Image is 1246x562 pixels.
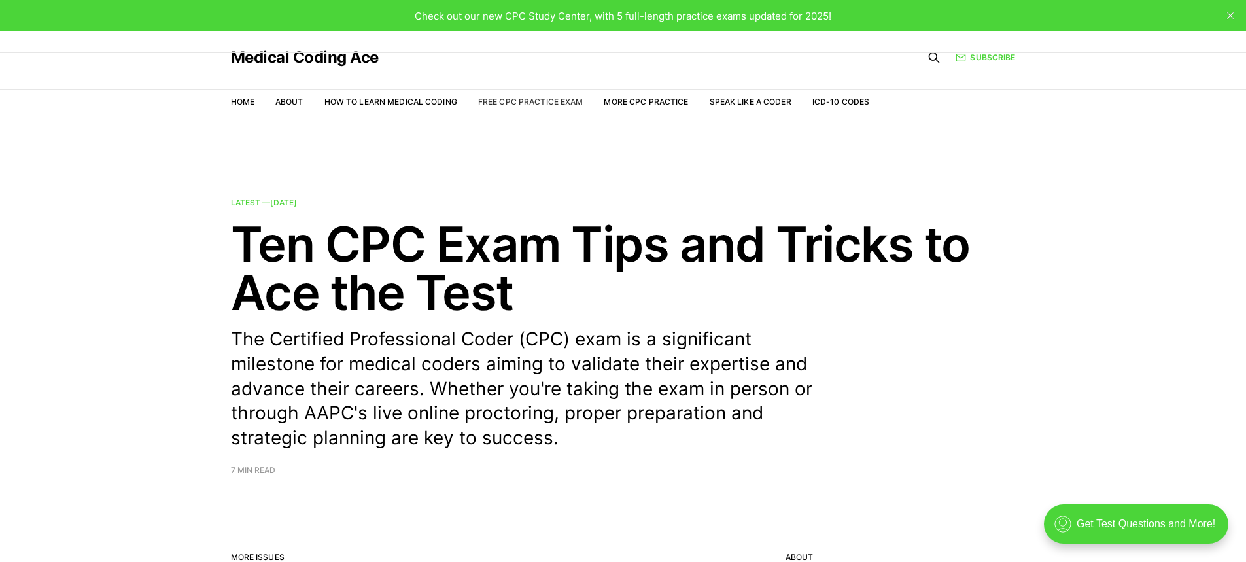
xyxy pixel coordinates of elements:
a: Free CPC Practice Exam [478,97,583,107]
span: 7 min read [231,466,275,474]
span: Latest — [231,198,297,207]
p: The Certified Professional Coder (CPC) exam is a significant milestone for medical coders aiming ... [231,327,833,451]
button: close [1220,5,1241,26]
h2: Ten CPC Exam Tips and Tricks to Ace the Test [231,220,1016,317]
h2: More issues [231,553,702,562]
a: About [275,97,303,107]
iframe: portal-trigger [1033,498,1246,562]
a: Latest —[DATE] Ten CPC Exam Tips and Tricks to Ace the Test The Certified Professional Coder (CPC... [231,199,1016,474]
a: More CPC Practice [604,97,688,107]
span: Check out our new CPC Study Center, with 5 full-length practice exams updated for 2025! [415,10,831,22]
time: [DATE] [270,198,297,207]
a: Home [231,97,254,107]
a: Subscribe [956,51,1015,63]
a: How to Learn Medical Coding [324,97,457,107]
a: Speak Like a Coder [710,97,791,107]
a: Medical Coding Ace [231,50,379,65]
h2: About [786,553,1016,562]
a: ICD-10 Codes [812,97,869,107]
